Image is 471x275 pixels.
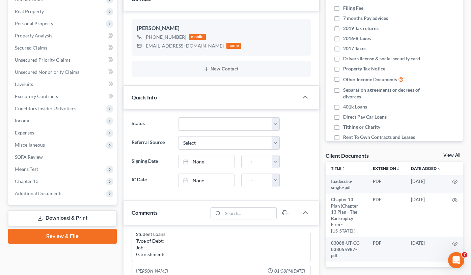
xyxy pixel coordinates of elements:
a: Titleunfold_more [331,166,345,171]
span: Filing Fee [343,5,363,11]
span: Expenses [15,130,34,135]
a: Extensionunfold_more [373,166,400,171]
input: Search... [223,208,276,219]
a: Secured Claims [9,42,117,54]
td: taxdecdso-single-pdf [326,175,368,194]
td: PDF [367,193,406,237]
span: 2016-8 Taxes [343,35,371,42]
span: Rent To Own Contracts and Leases [343,134,415,141]
label: IC Date [128,174,175,187]
a: Download & Print [8,210,117,226]
span: Codebtors Insiders & Notices [15,105,76,111]
iframe: Intercom live chat [448,252,464,268]
span: Property Analysis [15,33,52,38]
td: [DATE] [406,237,447,262]
div: Client Documents [326,152,369,159]
a: Review & File [8,229,117,244]
div: [EMAIL_ADDRESS][DOMAIN_NAME] [144,42,224,49]
span: Executory Contracts [15,93,58,99]
span: Secured Claims [15,45,47,51]
label: Status [128,117,175,131]
span: Chapter 13 [15,178,38,184]
div: [PERSON_NAME] [136,268,168,274]
i: unfold_more [396,167,400,171]
span: Quick Info [132,94,157,100]
span: Tithing or Charity [343,124,380,130]
a: Unsecured Priority Claims [9,54,117,66]
a: Date Added expand_more [411,166,441,171]
span: Other Income Documents [343,76,397,83]
td: [DATE] [406,175,447,194]
span: Miscellaneous [15,142,45,148]
td: Chapter 13 Plan (Chapter 13 Plan - The Bankruptcy Firm - [US_STATE] ) [326,193,368,237]
span: Means Test [15,166,38,172]
a: Lawsuits [9,78,117,90]
div: [PERSON_NAME] [137,24,305,32]
span: 7 months Pay advices [343,15,388,22]
span: Income [15,118,30,123]
a: None [178,174,234,187]
td: 03088-UT-CC-038055987-pdf [326,237,368,262]
td: PDF [367,237,406,262]
span: Property Tax Notice [343,65,385,72]
input: -- : -- [242,155,272,168]
span: Unsecured Nonpriority Claims [15,69,79,75]
span: Comments [132,209,158,216]
span: Additional Documents [15,190,62,196]
span: 2017 Taxes [343,45,366,52]
label: Referral Source [128,136,175,150]
span: [PHONE_NUMBER] [144,34,186,40]
span: Lawsuits [15,81,33,87]
i: expand_more [437,167,441,171]
i: unfold_more [341,167,345,171]
div: home [226,43,241,49]
td: [DATE] [406,193,447,237]
span: 7 [462,252,467,257]
span: Personal Property [15,21,53,26]
label: Signing Date [128,155,175,169]
div: mobile [189,34,206,40]
a: Executory Contracts [9,90,117,102]
span: Separation agreements or decrees of divorces [343,87,423,100]
span: SOFA Review [15,154,43,160]
span: Unsecured Priority Claims [15,57,71,63]
span: Drivers license & social security card [343,55,420,62]
span: 401k Loans [343,103,367,110]
span: Direct Pay Car Loans [343,114,387,120]
a: Property Analysis [9,30,117,42]
span: Real Property [15,8,44,14]
a: View All [443,153,460,158]
a: Unsecured Nonpriority Claims [9,66,117,78]
span: 2019 Tax returns [343,25,379,32]
input: -- : -- [242,174,272,187]
a: None [178,155,234,168]
span: 01:08PM[DATE] [274,268,305,274]
button: New Contact [137,66,305,72]
a: SOFA Review [9,151,117,163]
td: PDF [367,175,406,194]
